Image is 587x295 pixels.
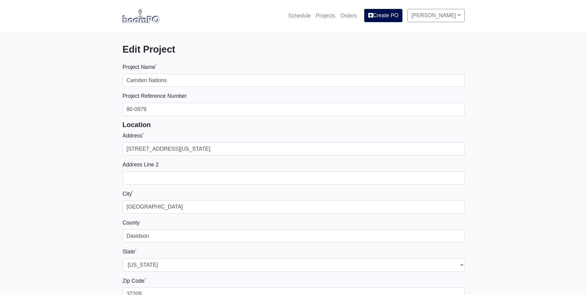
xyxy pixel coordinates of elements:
[123,121,465,129] h5: Location
[123,92,187,100] label: Project Reference Number
[123,9,160,23] img: boomPO
[123,218,140,227] label: County
[313,9,338,22] a: Projects
[123,160,159,169] label: Address Line 2
[123,44,289,55] h3: Edit Project
[407,9,464,22] a: [PERSON_NAME]
[286,9,313,22] a: Schedule
[123,131,144,140] label: Address
[364,9,402,22] a: Create PO
[123,63,157,71] label: Project Name
[123,189,133,198] label: City
[123,247,137,256] label: State
[123,277,146,285] label: Zip Code
[338,9,359,22] a: Orders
